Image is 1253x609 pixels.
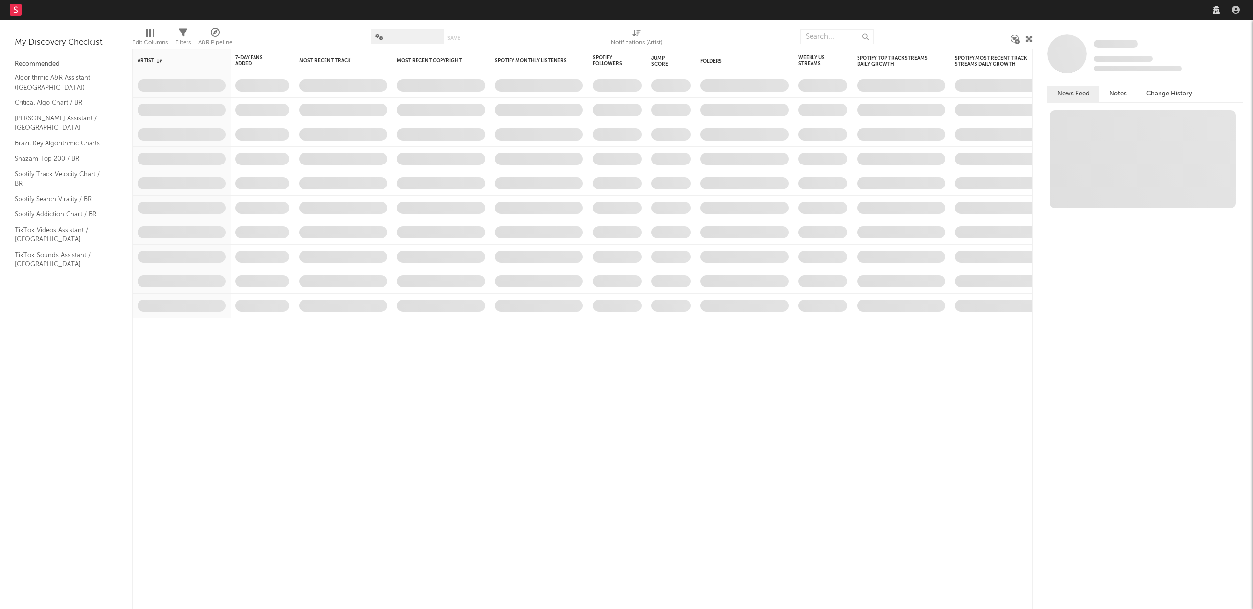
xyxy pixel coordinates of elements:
div: Most Recent Track [299,58,372,64]
a: Some Artist [1094,39,1138,49]
span: Weekly US Streams [798,55,833,67]
div: Recommended [15,58,117,70]
div: My Discovery Checklist [15,37,117,48]
div: Jump Score [651,55,676,67]
a: Shazam Top 200 / BR [15,153,108,164]
div: Filters [175,24,191,53]
a: Algorithmic A&R Assistant ([GEOGRAPHIC_DATA]) [15,72,108,93]
div: Spotify Monthly Listeners [495,58,568,64]
a: Spotify Search Virality / BR [15,194,108,205]
button: Save [447,35,460,41]
span: 7-Day Fans Added [235,55,275,67]
a: TikTok Videos Assistant / [GEOGRAPHIC_DATA] [15,225,108,245]
div: Spotify Top Track Streams Daily Growth [857,55,930,67]
div: Artist [138,58,211,64]
a: Spotify Addiction Chart / BR [15,209,108,220]
div: Notifications (Artist) [611,24,662,53]
span: Tracking Since: [DATE] [1094,56,1153,62]
a: Spotify Track Velocity Chart / BR [15,169,108,189]
span: Some Artist [1094,40,1138,48]
div: A&R Pipeline [198,37,232,48]
input: Search... [800,29,874,44]
a: Critical Algo Chart / BR [15,97,108,108]
a: TikTok Sounds Assistant / [GEOGRAPHIC_DATA] [15,250,108,270]
div: Edit Columns [132,24,168,53]
button: News Feed [1047,86,1099,102]
div: Folders [700,58,774,64]
div: Spotify Most Recent Track Streams Daily Growth [955,55,1028,67]
div: Notifications (Artist) [611,37,662,48]
a: Brazil Key Algorithmic Charts [15,138,108,149]
button: Notes [1099,86,1137,102]
div: Most Recent Copyright [397,58,470,64]
span: 0 fans last week [1094,66,1182,71]
a: [PERSON_NAME] Assistant / [GEOGRAPHIC_DATA] [15,113,108,133]
div: Filters [175,37,191,48]
button: Change History [1137,86,1202,102]
div: A&R Pipeline [198,24,232,53]
div: Edit Columns [132,37,168,48]
div: Spotify Followers [593,55,627,67]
